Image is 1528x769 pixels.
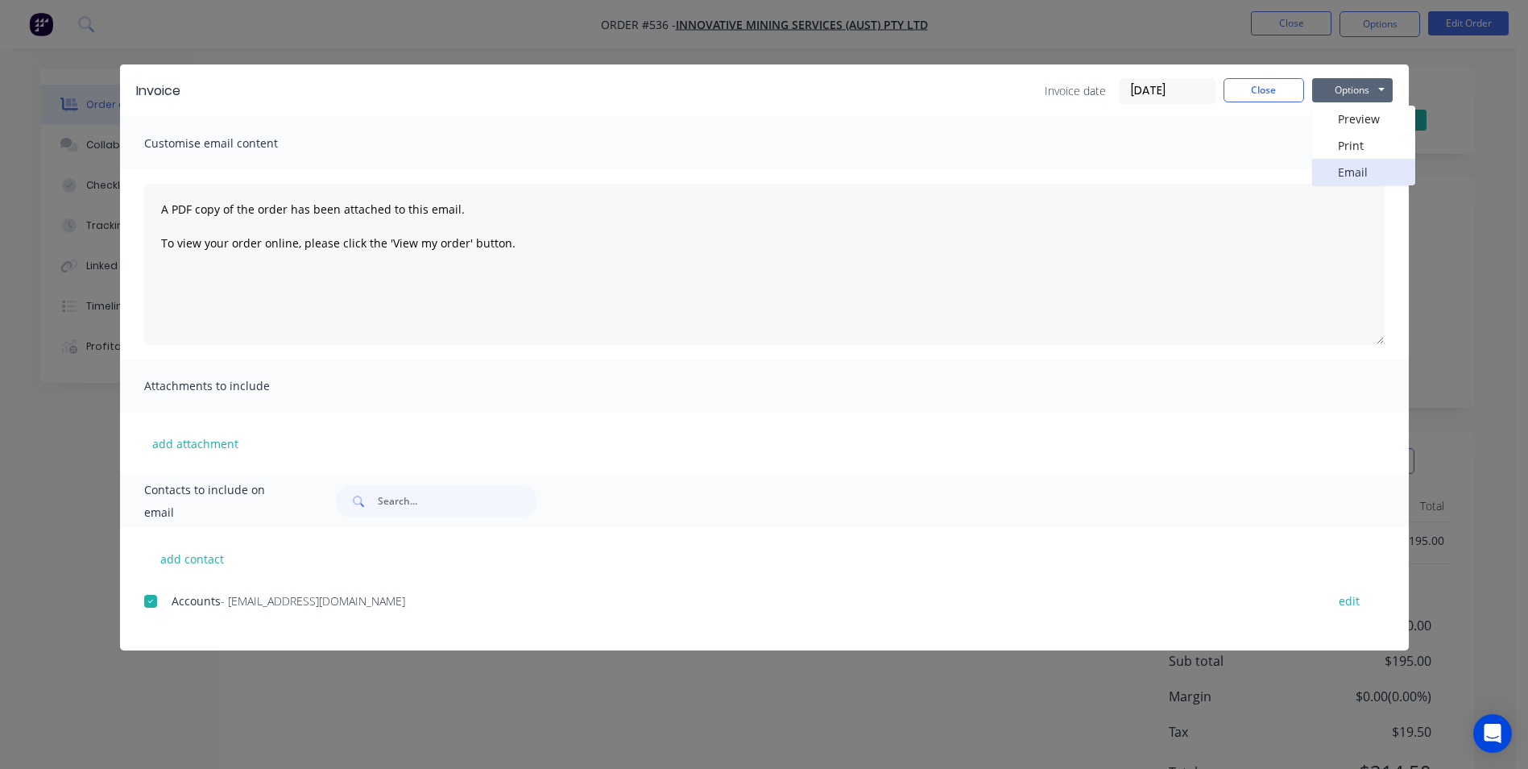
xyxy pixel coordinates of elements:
[1224,78,1304,102] button: Close
[144,184,1385,345] textarea: A PDF copy of the order has been attached to this email. To view your order online, please click ...
[1312,159,1415,185] button: Email
[1312,106,1415,132] button: Preview
[144,132,321,155] span: Customise email content
[1329,590,1369,612] button: edit
[1045,82,1106,99] span: Invoice date
[1312,132,1415,159] button: Print
[1473,714,1512,753] div: Open Intercom Messenger
[378,485,537,518] input: Search...
[1312,78,1393,102] button: Options
[144,431,246,455] button: add attachment
[221,593,405,609] span: - [EMAIL_ADDRESS][DOMAIN_NAME]
[144,375,321,397] span: Attachments to include
[136,81,180,101] div: Invoice
[144,479,296,524] span: Contacts to include on email
[144,547,241,571] button: add contact
[172,593,221,609] span: Accounts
